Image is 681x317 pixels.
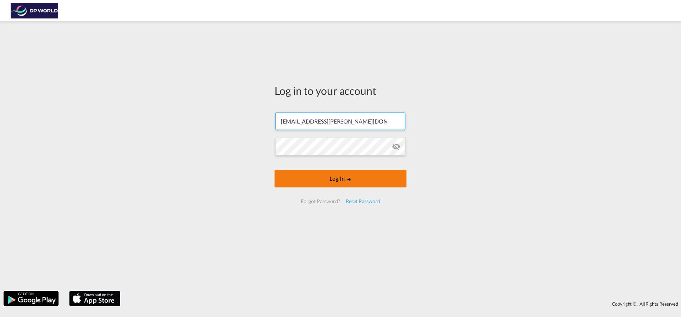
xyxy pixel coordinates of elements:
button: LOGIN [275,170,406,187]
input: Enter email/phone number [275,112,405,130]
img: apple.png [68,290,121,307]
img: google.png [3,290,59,307]
div: Reset Password [343,195,383,208]
div: Copyright © . All Rights Reserved [124,298,681,310]
md-icon: icon-eye-off [392,142,400,151]
img: c08ca190194411f088ed0f3ba295208c.png [11,3,59,19]
div: Log in to your account [275,83,406,98]
div: Forgot Password? [298,195,343,208]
